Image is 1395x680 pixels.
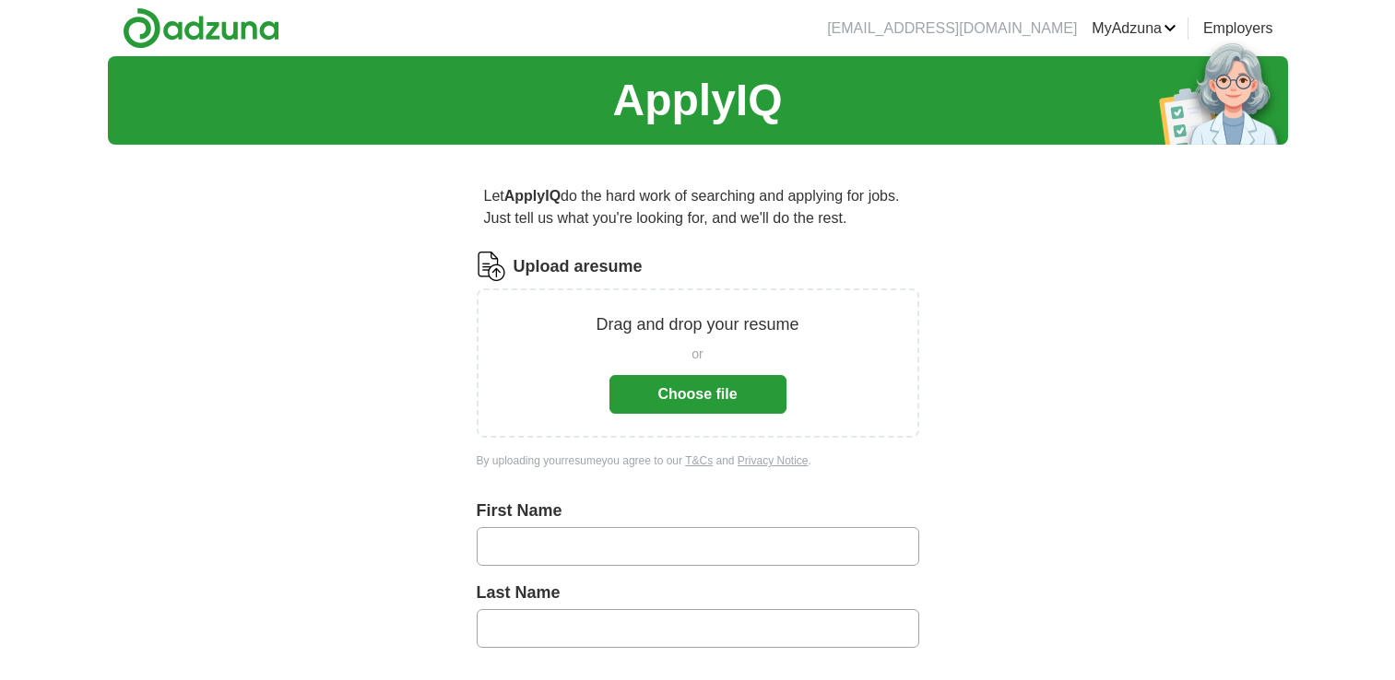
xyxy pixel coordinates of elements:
[827,18,1077,40] li: [EMAIL_ADDRESS][DOMAIN_NAME]
[477,498,919,523] label: First Name
[685,454,713,467] a: T&Cs
[504,188,561,204] strong: ApplyIQ
[1092,18,1176,40] a: MyAdzuna
[692,345,703,364] span: or
[738,454,809,467] a: Privacy Notice
[1203,18,1273,40] a: Employers
[612,67,782,134] h1: ApplyIQ
[477,452,919,469] div: By uploading your resume you agree to our and .
[123,7,279,49] img: Adzuna logo
[477,580,919,605] label: Last Name
[514,254,643,279] label: Upload a resume
[477,252,506,281] img: CV Icon
[596,312,798,337] p: Drag and drop your resume
[477,178,919,237] p: Let do the hard work of searching and applying for jobs. Just tell us what you're looking for, an...
[609,375,786,414] button: Choose file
